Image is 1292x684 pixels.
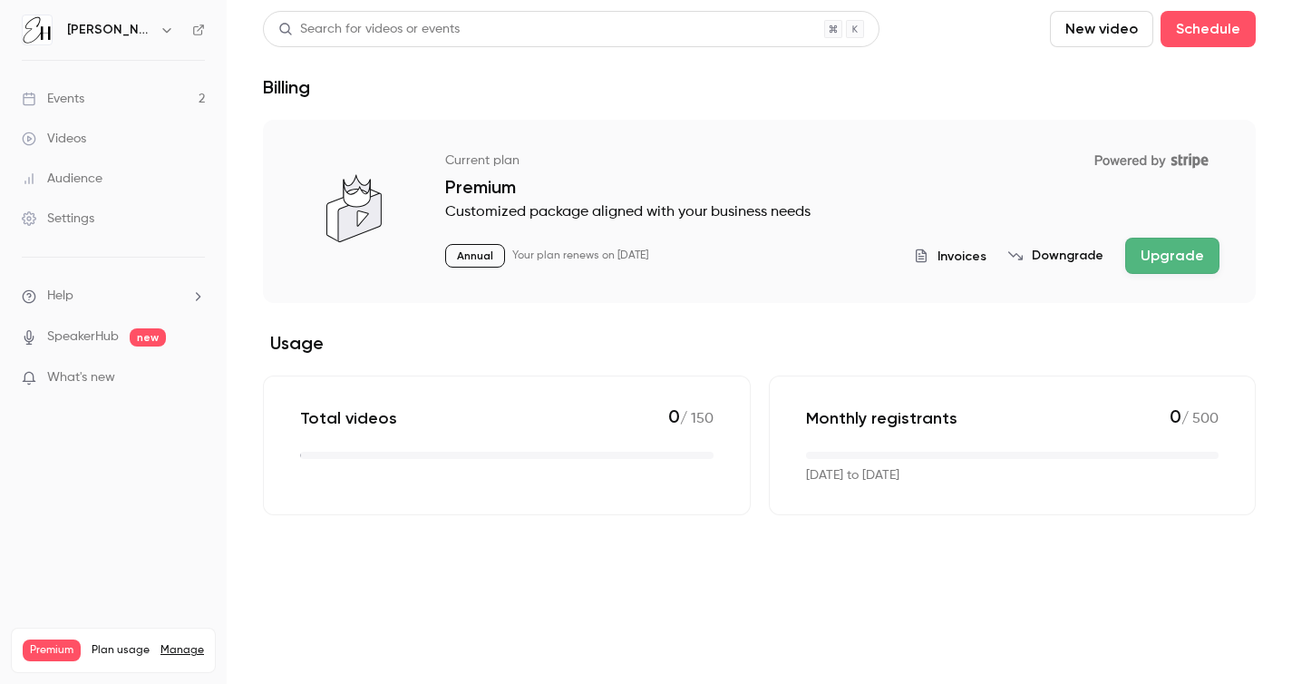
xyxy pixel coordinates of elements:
button: Invoices [914,247,986,266]
span: 0 [1170,406,1181,427]
p: Customized package aligned with your business needs [445,201,1219,223]
h2: Usage [263,332,1256,354]
h6: [PERSON_NAME] [67,21,152,39]
div: Events [22,90,84,108]
li: help-dropdown-opener [22,287,205,306]
div: Videos [22,130,86,148]
h1: Billing [263,76,310,98]
div: Search for videos or events [278,20,460,39]
span: Invoices [937,247,986,266]
div: Audience [22,170,102,188]
p: Monthly registrants [806,407,957,429]
p: Your plan renews on [DATE] [512,249,648,263]
button: Schedule [1161,11,1256,47]
p: Annual [445,244,505,268]
button: Downgrade [1008,247,1103,265]
p: / 500 [1170,406,1219,430]
p: Premium [445,176,1219,198]
span: Premium [23,640,81,661]
p: / 150 [668,406,714,430]
span: new [130,328,166,347]
span: 0 [668,406,680,427]
span: Help [47,287,73,306]
a: SpeakerHub [47,327,119,347]
div: Settings [22,210,94,228]
a: Manage [160,643,204,658]
img: Elena Hurstel [23,15,52,44]
p: [DATE] to [DATE] [806,466,899,485]
span: Plan usage [92,643,150,658]
p: Current plan [445,151,520,170]
span: What's new [47,368,115,387]
button: New video [1050,11,1153,47]
section: billing [263,120,1256,515]
button: Upgrade [1125,238,1219,274]
p: Total videos [300,407,397,429]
